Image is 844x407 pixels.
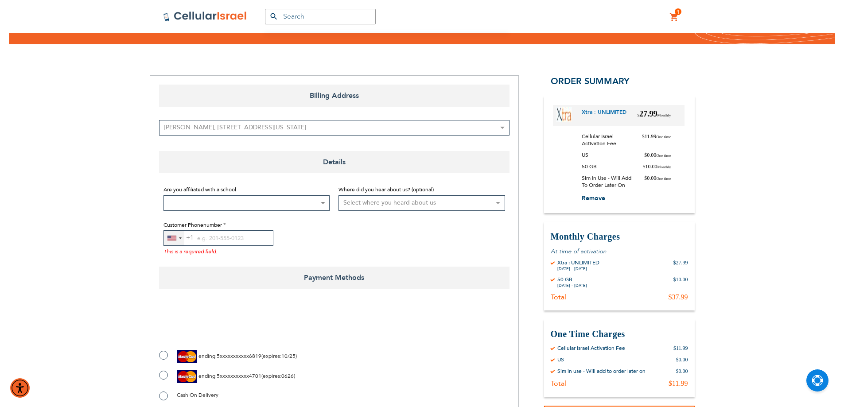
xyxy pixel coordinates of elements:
[657,113,671,117] span: Monthly
[159,309,294,343] iframe: reCAPTCHA
[644,151,671,159] span: 0.00
[669,12,679,23] a: 1
[265,9,376,24] input: Search
[263,372,280,380] span: expires
[582,163,603,170] span: 50 GB
[656,135,671,139] span: One time
[159,85,510,107] span: Billing Address
[177,350,197,363] img: MasterCard
[338,186,434,193] span: Where did you hear about us? (optional)
[163,221,222,229] span: Customer Phonenumber
[557,345,625,352] div: Cellular Israel Activation Fee
[637,109,671,123] span: 27.99
[177,370,197,383] img: MasterCard
[644,152,647,158] span: $
[676,356,688,363] div: $0.00
[582,174,645,189] span: Sim in use - Will add to order later on
[656,176,671,181] span: One time
[557,266,599,271] div: [DATE] - [DATE]
[551,328,688,340] h3: One Time Charges
[557,368,646,375] div: Sim in use - Will add to order later on
[644,174,671,189] span: 0.00
[669,293,688,302] div: $37.99
[557,259,599,266] div: Xtra : UNLIMITED
[669,379,688,388] div: $11.99
[642,133,671,147] span: 11.99
[159,370,295,383] label: ( : )
[217,372,261,380] span: 5xxxxxxxxxxx4701
[163,230,273,246] input: e.g. 201-555-0123
[281,353,296,360] span: 10/25
[551,247,688,256] p: At time of activation
[582,194,605,202] span: Remove
[186,233,194,244] div: +1
[159,350,297,363] label: ( : )
[163,186,236,193] span: Are you affiliated with a school
[177,391,218,399] span: Cash On Delivery
[637,113,639,117] span: $
[557,276,587,283] div: 50 GB
[198,372,215,380] span: ending
[644,175,647,181] span: $
[677,8,680,16] span: 1
[263,353,280,360] span: expires
[582,133,642,147] span: Cellular Israel Activation Fee
[676,368,688,375] div: $0.00
[642,163,645,170] span: $
[163,248,217,255] span: This is a required field.
[281,372,294,380] span: 0626
[163,11,247,22] img: Cellular Israel Logo
[657,165,671,169] span: Monthly
[217,353,261,360] span: 5xxxxxxxxxxx6819
[557,356,564,363] div: US
[673,259,688,271] div: $27.99
[551,75,630,87] span: Order Summary
[656,153,671,158] span: One time
[673,276,688,288] div: $10.00
[673,345,688,352] div: $11.99
[556,107,572,122] img: Xtra UNLIMITED
[642,163,671,170] span: 10.00
[551,379,566,388] div: Total
[642,133,645,140] span: $
[10,378,30,398] div: Accessibility Menu
[159,267,510,289] span: Payment Methods
[551,293,566,302] div: Total
[159,151,510,173] span: Details
[164,231,194,245] button: Selected country
[551,231,688,243] h3: Monthly Charges
[582,109,626,123] a: Xtra : UNLIMITED
[557,283,587,288] div: [DATE] - [DATE]
[582,151,595,159] span: US
[198,353,215,360] span: ending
